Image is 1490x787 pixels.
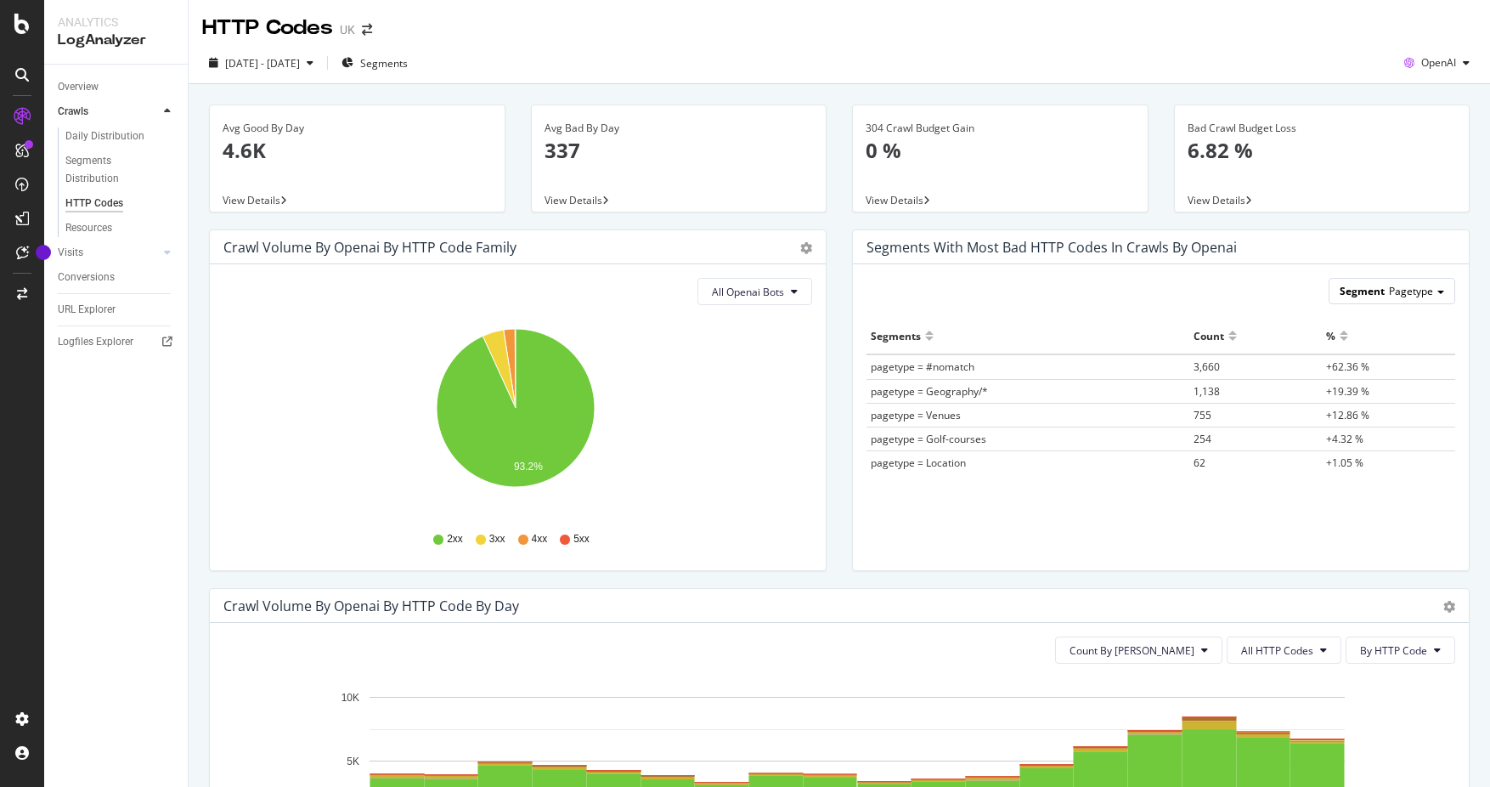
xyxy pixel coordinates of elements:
text: 5K [347,756,359,767]
div: LogAnalyzer [58,31,174,50]
span: +19.39 % [1326,384,1369,399]
button: All HTTP Codes [1227,637,1341,664]
div: Daily Distribution [65,127,144,145]
div: Visits [58,244,83,262]
span: By HTTP Code [1360,643,1427,658]
span: +4.32 % [1326,432,1363,446]
button: By HTTP Code [1346,637,1455,664]
div: Segments Distribution [65,152,160,188]
span: +1.05 % [1326,456,1363,470]
div: Conversions [58,269,115,286]
a: Resources [65,219,176,237]
text: 10K [341,692,359,704]
a: Crawls [58,103,159,121]
span: 5xx [573,532,590,546]
div: gear [800,242,812,254]
span: 755 [1194,408,1211,422]
span: All HTTP Codes [1241,643,1313,658]
svg: A chart. [223,319,806,516]
div: Analytics [58,14,174,31]
span: All Openai Bots [712,285,784,299]
div: Logfiles Explorer [58,333,133,351]
span: 62 [1194,456,1205,470]
span: [DATE] - [DATE] [225,56,300,71]
span: Pagetype [1389,284,1433,298]
div: HTTP Codes [202,14,333,42]
p: 0 % [866,136,1135,165]
div: HTTP Codes [65,195,123,212]
div: Tooltip anchor [36,245,51,260]
div: UK [340,21,355,38]
span: Segment [1340,284,1385,298]
text: 93.2% [514,461,543,473]
span: View Details [866,193,923,207]
span: View Details [545,193,602,207]
a: HTTP Codes [65,195,176,212]
span: View Details [1188,193,1245,207]
span: 4xx [532,532,548,546]
p: 337 [545,136,814,165]
div: Bad Crawl Budget Loss [1188,121,1457,136]
span: 3xx [489,532,505,546]
div: Count [1194,322,1224,349]
p: 4.6K [223,136,492,165]
div: 304 Crawl Budget Gain [866,121,1135,136]
a: Visits [58,244,159,262]
a: Conversions [58,269,176,286]
div: Overview [58,78,99,96]
span: 3,660 [1194,360,1220,374]
a: Overview [58,78,176,96]
span: 1,138 [1194,384,1220,399]
span: pagetype = Geography/* [871,384,988,399]
div: Segments with most bad HTTP codes in Crawls by openai [866,239,1237,256]
div: Segments [871,322,921,349]
div: arrow-right-arrow-left [362,24,372,36]
span: pagetype = Venues [871,408,961,422]
span: 254 [1194,432,1211,446]
div: Crawl Volume by openai by HTTP Code by Day [223,597,519,614]
div: % [1326,322,1335,349]
button: OpenAI [1397,49,1476,76]
span: Count By Day [1070,643,1194,658]
a: Logfiles Explorer [58,333,176,351]
span: pagetype = #nomatch [871,360,974,374]
p: 6.82 % [1188,136,1457,165]
span: OpenAI [1421,55,1456,70]
div: Crawls [58,103,88,121]
span: pagetype = Golf-courses [871,432,986,446]
button: Segments [335,49,415,76]
div: Avg Good By Day [223,121,492,136]
div: Avg Bad By Day [545,121,814,136]
a: Daily Distribution [65,127,176,145]
button: All Openai Bots [697,278,812,305]
button: Count By [PERSON_NAME] [1055,637,1222,664]
span: +62.36 % [1326,360,1369,374]
span: View Details [223,193,280,207]
span: +12.86 % [1326,408,1369,422]
div: Crawl Volume by openai by HTTP Code Family [223,239,516,256]
span: pagetype = Location [871,456,966,470]
p: Hi [PERSON_NAME]! 👋 Welcome to Botify chat support! Have a question? Reply to this message and ou... [31,48,251,65]
a: Segments Distribution [65,152,176,188]
p: Message from Laura, sent 4h ago [31,65,251,81]
span: Segments [360,56,408,71]
span: 2xx [447,532,463,546]
button: [DATE] - [DATE] [202,49,320,76]
div: URL Explorer [58,301,116,319]
div: gear [1443,601,1455,613]
a: URL Explorer [58,301,176,319]
div: Resources [65,219,112,237]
